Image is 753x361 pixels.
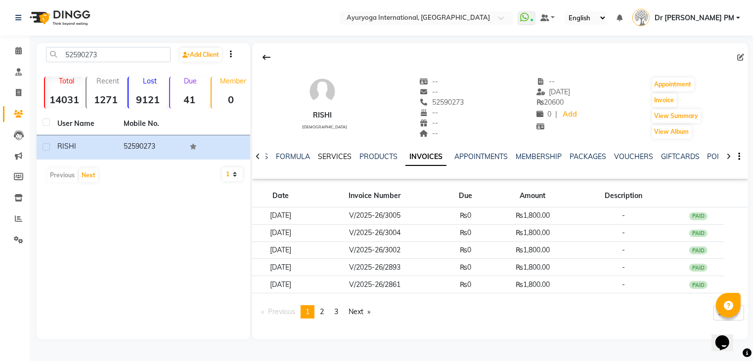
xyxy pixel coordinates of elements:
[298,110,347,120] div: RISHI
[622,245,625,254] span: -
[46,47,171,62] input: Search by Name/Mobile/Email/Code
[49,77,84,85] p: Total
[440,276,491,293] td: ₨0
[652,125,692,139] button: View Album
[622,263,625,272] span: -
[310,185,440,207] th: Invoice Number
[420,77,439,86] span: --
[536,77,555,86] span: --
[491,207,574,225] td: ₨1,800.00
[45,93,84,106] strong: 14031
[306,307,310,316] span: 1
[256,305,376,319] nav: Pagination
[212,93,250,106] strong: 0
[536,98,544,107] span: ₨
[536,110,551,119] span: 0
[334,307,338,316] span: 3
[555,109,557,120] span: |
[310,241,440,259] td: V/2025-26/3002
[536,87,571,96] span: [DATE]
[252,259,310,276] td: [DATE]
[570,152,606,161] a: PACKAGES
[302,124,347,129] span: [DEMOGRAPHIC_DATA]
[405,148,446,166] a: INVOICES
[689,212,708,220] div: PAID
[276,152,310,161] a: FORMULA
[118,113,184,135] th: Mobile No.
[172,77,209,85] p: Due
[252,241,310,259] td: [DATE]
[440,259,491,276] td: ₨0
[561,108,578,121] a: Add
[689,281,708,289] div: PAID
[25,4,93,32] img: logo
[129,93,167,106] strong: 9121
[689,246,708,254] div: PAID
[252,185,310,207] th: Date
[440,207,491,225] td: ₨0
[118,135,184,160] td: 52590273
[491,224,574,241] td: ₨1,800.00
[652,109,701,123] button: View Summary
[689,264,708,272] div: PAID
[359,152,398,161] a: PRODUCTS
[711,321,743,351] iframe: chat widget
[440,185,491,207] th: Due
[79,168,98,182] button: Next
[420,119,439,127] span: --
[652,93,677,107] button: Invoice
[252,276,310,293] td: [DATE]
[622,211,625,220] span: -
[318,152,352,161] a: SERVICES
[622,228,625,237] span: -
[252,207,310,225] td: [DATE]
[574,185,673,207] th: Description
[180,48,221,62] a: Add Client
[440,224,491,241] td: ₨0
[87,93,125,106] strong: 1271
[170,93,209,106] strong: 41
[491,259,574,276] td: ₨1,800.00
[622,280,625,289] span: -
[708,152,733,161] a: POINTS
[90,77,125,85] p: Recent
[252,224,310,241] td: [DATE]
[632,9,650,26] img: Dr Naveen PM
[491,185,574,207] th: Amount
[440,241,491,259] td: ₨0
[614,152,653,161] a: VOUCHERS
[320,307,324,316] span: 2
[420,129,439,138] span: --
[51,113,118,135] th: User Name
[536,98,564,107] span: 20600
[216,77,250,85] p: Member
[491,276,574,293] td: ₨1,800.00
[655,13,734,23] span: Dr [PERSON_NAME] PM
[344,305,375,319] a: Next
[310,207,440,225] td: V/2025-26/3005
[133,77,167,85] p: Lost
[310,276,440,293] td: V/2025-26/2861
[256,48,277,67] div: Back to Client
[652,78,694,91] button: Appointment
[491,241,574,259] td: ₨1,800.00
[661,152,700,161] a: GIFTCARDS
[310,224,440,241] td: V/2025-26/3004
[454,152,508,161] a: APPOINTMENTS
[57,142,76,151] span: RISHI
[420,108,439,117] span: --
[420,87,439,96] span: --
[689,230,708,238] div: PAID
[310,259,440,276] td: V/2025-26/2893
[268,307,295,316] span: Previous
[516,152,562,161] a: MEMBERSHIP
[420,98,464,107] span: 52590273
[308,77,337,106] img: avatar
